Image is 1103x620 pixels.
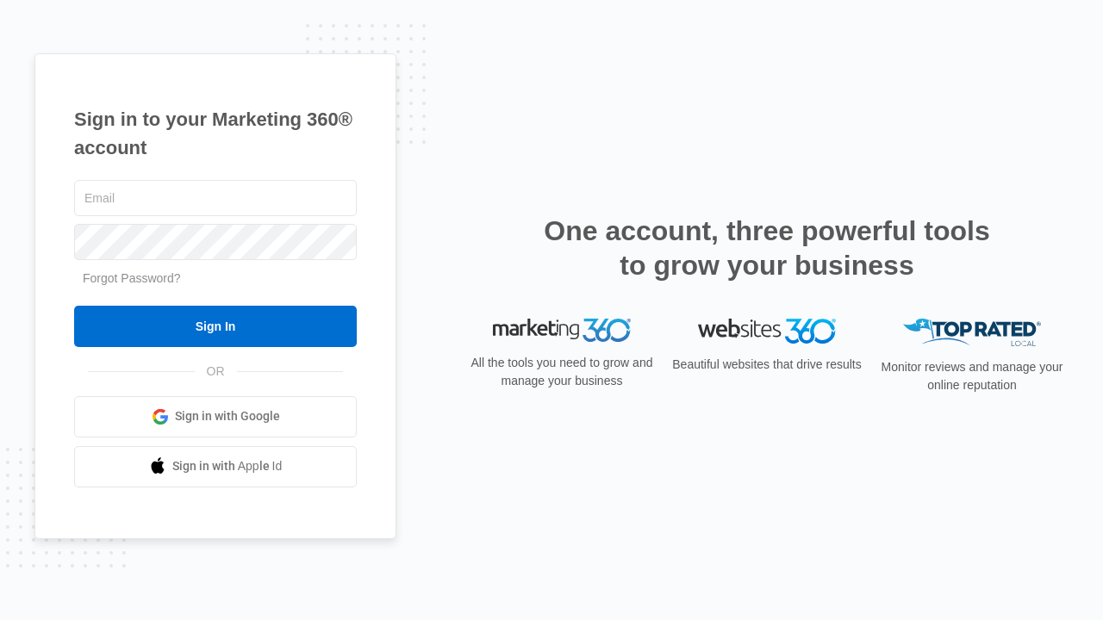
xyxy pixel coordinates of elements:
[465,354,658,390] p: All the tools you need to grow and manage your business
[195,363,237,381] span: OR
[876,358,1069,394] p: Monitor reviews and manage your online reputation
[83,271,181,285] a: Forgot Password?
[175,407,280,425] span: Sign in with Google
[172,457,283,475] span: Sign in with Apple Id
[670,356,863,374] p: Beautiful websites that drive results
[74,105,357,162] h1: Sign in to your Marketing 360® account
[903,319,1041,347] img: Top Rated Local
[74,396,357,437] a: Sign in with Google
[698,319,836,344] img: Websites 360
[74,446,357,487] a: Sign in with Apple Id
[74,306,357,347] input: Sign In
[493,319,631,343] img: Marketing 360
[74,180,357,216] input: Email
[539,214,995,282] h2: One account, three powerful tools to grow your business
